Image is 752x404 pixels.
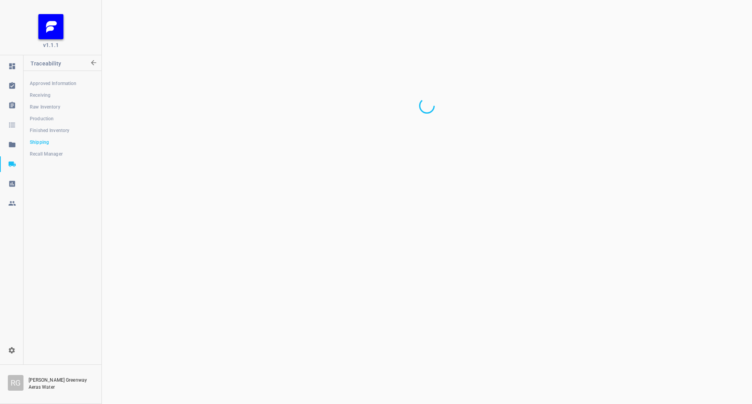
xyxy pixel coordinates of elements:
a: Shipping [23,134,101,150]
a: Approved Information [23,76,101,91]
p: Traceability [31,55,89,74]
span: Shipping [30,138,95,146]
span: Approved Information [30,80,95,87]
p: [PERSON_NAME] Greenway [29,377,94,384]
div: R G [8,375,23,391]
a: Production [23,111,101,127]
a: Raw Inventory [23,99,101,115]
a: Finished Inventory [23,123,101,138]
a: Recall Manager [23,146,101,162]
span: Finished Inventory [30,127,95,134]
span: Recall Manager [30,150,95,158]
span: Raw Inventory [30,103,95,111]
p: Aeras Water [29,384,91,391]
span: Production [30,115,95,123]
span: v1.1.1 [43,41,59,49]
span: Receiving [30,91,95,99]
a: Receiving [23,87,101,103]
img: FB_Logo_Reversed_RGB_Icon.895fbf61.png [38,14,63,39]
